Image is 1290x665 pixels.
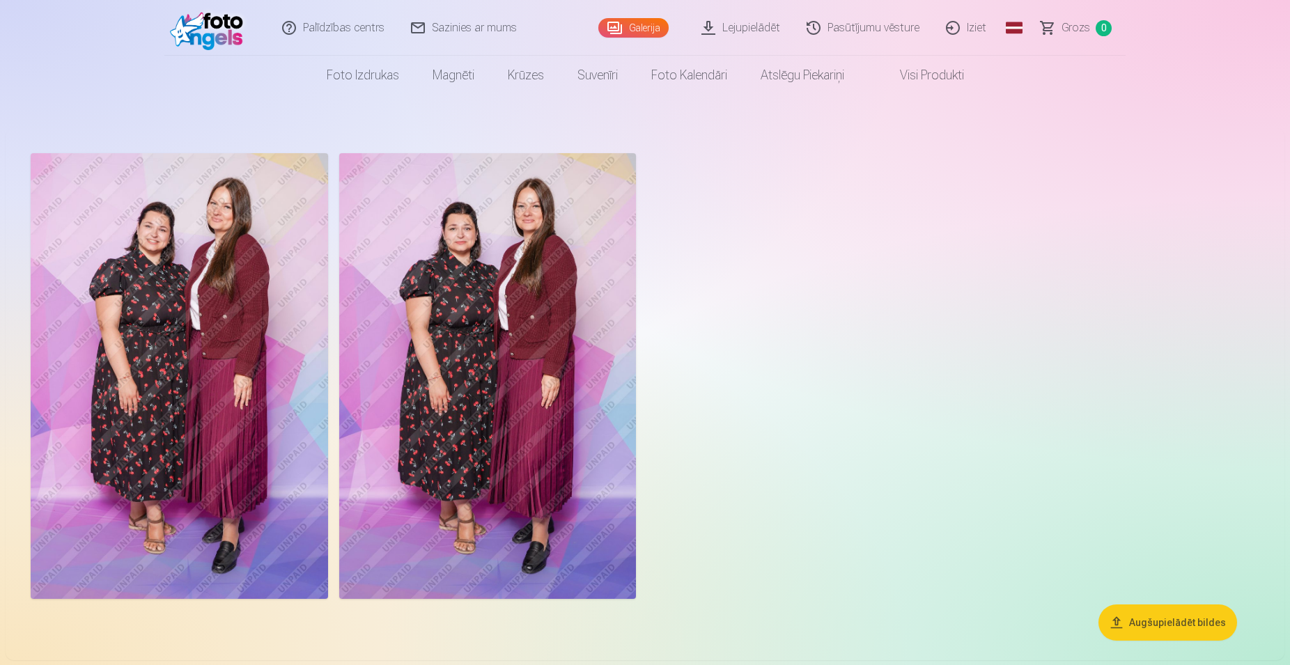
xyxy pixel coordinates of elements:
img: /fa1 [170,6,250,50]
span: Grozs [1062,19,1090,36]
a: Foto kalendāri [635,56,744,95]
a: Atslēgu piekariņi [744,56,861,95]
span: 0 [1096,20,1112,36]
a: Magnēti [416,56,491,95]
a: Galerija [598,18,669,38]
a: Visi produkti [861,56,981,95]
a: Foto izdrukas [310,56,416,95]
a: Krūzes [491,56,561,95]
button: Augšupielādēt bildes [1098,604,1237,641]
a: Suvenīri [561,56,635,95]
